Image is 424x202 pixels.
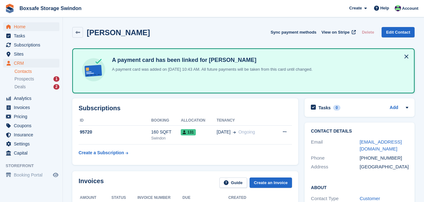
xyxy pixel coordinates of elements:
a: menu [3,121,59,130]
a: Edit Contact [382,27,415,37]
div: 95720 [79,129,151,135]
h2: Invoices [79,177,104,188]
a: Create a Subscription [79,147,128,159]
a: Prospects 1 [14,76,59,82]
div: Swindon [151,135,181,141]
span: Ongoing [238,129,255,134]
div: Create a Subscription [79,150,124,156]
span: Subscriptions [14,41,52,49]
span: CRM [14,59,52,68]
span: 131 [181,129,195,135]
span: View on Stripe [322,29,350,35]
span: Invoices [14,103,52,112]
a: menu [3,171,59,179]
span: Capital [14,149,52,157]
span: Storefront [6,163,63,169]
a: View on Stripe [319,27,357,37]
th: Tenancy [217,116,273,126]
a: menu [3,41,59,49]
a: Create an Invoice [250,177,292,188]
div: Address [311,163,360,171]
span: Home [14,22,52,31]
p: A payment card was added on [DATE] 10:43 AM. All future payments will be taken from this card unt... [109,66,312,73]
div: 1 [53,76,59,82]
span: Settings [14,139,52,148]
span: Tasks [14,31,52,40]
span: Coupons [14,121,52,130]
a: menu [3,112,59,121]
h2: About [311,184,408,190]
h2: Contact Details [311,129,408,134]
a: menu [3,59,59,68]
a: Customer [360,196,380,201]
img: card-linked-ebf98d0992dc2aeb22e95c0e3c79077019eb2392cfd83c6a337811c24bc77127.svg [80,57,107,83]
a: menu [3,22,59,31]
span: [DATE] [217,129,230,135]
span: Analytics [14,94,52,103]
a: menu [3,149,59,157]
a: menu [3,94,59,103]
span: Prospects [14,76,34,82]
div: [PHONE_NUMBER] [360,155,408,162]
div: Phone [311,155,360,162]
a: menu [3,31,59,40]
a: Preview store [52,171,59,179]
a: menu [3,139,59,148]
span: Insurance [14,130,52,139]
a: Contacts [14,68,59,74]
img: stora-icon-8386f47178a22dfd0bd8f6a31ec36ba5ce8667c1dd55bd0f319d3a0aa187defe.svg [5,4,14,13]
div: 0 [333,105,340,111]
span: Create [349,5,362,11]
span: Booking Portal [14,171,52,179]
a: menu [3,103,59,112]
a: Guide [219,177,247,188]
div: [GEOGRAPHIC_DATA] [360,163,408,171]
span: Account [402,5,418,12]
a: Boxsafe Storage Swindon [17,3,84,14]
span: Pricing [14,112,52,121]
a: Add [390,104,398,112]
h2: Subscriptions [79,105,292,112]
img: Kim Virabi [395,5,401,11]
th: Allocation [181,116,217,126]
h4: A payment card has been linked for [PERSON_NAME] [109,57,312,64]
span: Deals [14,84,26,90]
a: Deals 2 [14,84,59,90]
div: 160 SQFT [151,129,181,135]
a: menu [3,130,59,139]
h2: Tasks [318,105,331,111]
div: 2 [53,84,59,90]
h2: [PERSON_NAME] [87,28,150,37]
button: Sync payment methods [271,27,317,37]
th: Booking [151,116,181,126]
th: ID [79,116,151,126]
button: Delete [359,27,377,37]
a: menu [3,50,59,58]
div: Email [311,139,360,153]
span: Help [380,5,389,11]
span: Sites [14,50,52,58]
a: [EMAIL_ADDRESS][DOMAIN_NAME] [360,139,402,152]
